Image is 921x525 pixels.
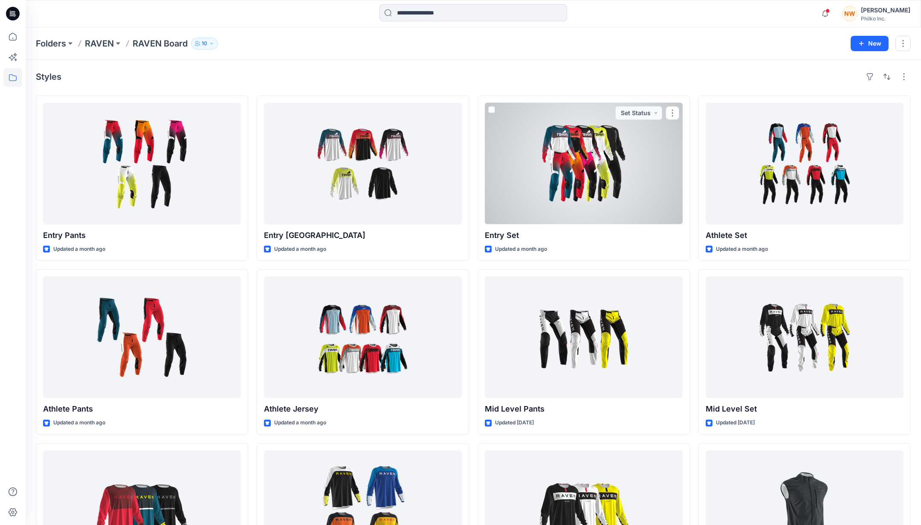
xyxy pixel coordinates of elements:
[485,276,683,398] a: Mid Level Pants
[43,276,241,398] a: Athlete Pants
[706,229,904,241] p: Athlete Set
[861,5,910,15] div: [PERSON_NAME]
[43,103,241,224] a: Entry Pants
[264,403,462,415] p: Athlete Jersey
[495,418,534,427] p: Updated [DATE]
[191,38,218,49] button: 10
[53,245,105,254] p: Updated a month ago
[133,38,188,49] p: RAVEN Board
[36,38,66,49] a: Folders
[85,38,114,49] a: RAVEN
[485,103,683,224] a: Entry Set
[485,229,683,241] p: Entry Set
[274,245,326,254] p: Updated a month ago
[842,6,857,21] div: NW
[716,245,768,254] p: Updated a month ago
[851,36,889,51] button: New
[861,15,910,22] div: Philko Inc.
[264,276,462,398] a: Athlete Jersey
[43,403,241,415] p: Athlete Pants
[274,418,326,427] p: Updated a month ago
[53,418,105,427] p: Updated a month ago
[264,229,462,241] p: Entry [GEOGRAPHIC_DATA]
[706,276,904,398] a: Mid Level Set
[485,403,683,415] p: Mid Level Pants
[706,403,904,415] p: Mid Level Set
[716,418,755,427] p: Updated [DATE]
[495,245,547,254] p: Updated a month ago
[202,39,207,48] p: 10
[43,229,241,241] p: Entry Pants
[706,103,904,224] a: Athlete Set
[36,72,61,82] h4: Styles
[264,103,462,224] a: Entry Jersey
